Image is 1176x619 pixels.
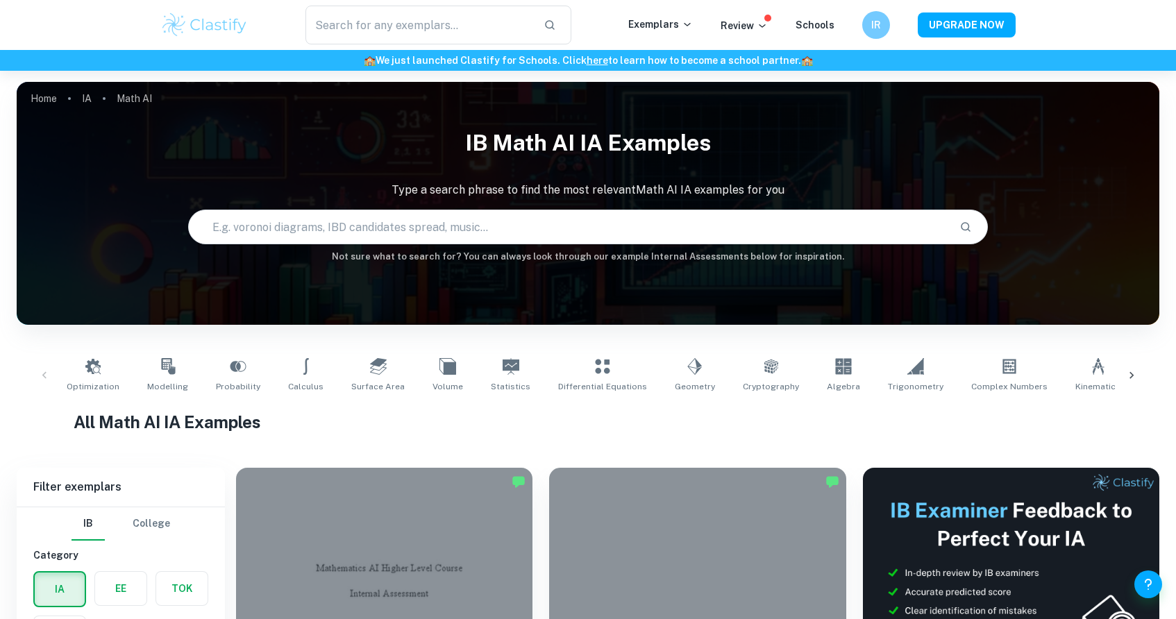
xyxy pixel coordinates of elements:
h1: IB Math AI IA examples [17,121,1159,165]
h6: Category [33,548,208,563]
img: Marked [825,475,839,489]
span: Calculus [288,380,324,393]
span: Geometry [675,380,715,393]
button: TOK [156,572,208,605]
img: Marked [512,475,526,489]
h6: Filter exemplars [17,468,225,507]
h6: Not sure what to search for? You can always look through our example Internal Assessments below f... [17,250,1159,264]
span: Cryptography [743,380,799,393]
button: IB [72,507,105,541]
span: Differential Equations [558,380,647,393]
span: Trigonometry [888,380,943,393]
button: Search [954,215,977,239]
span: 🏫 [364,55,376,66]
span: Optimization [67,380,119,393]
h6: We just launched Clastify for Schools. Click to learn how to become a school partner. [3,53,1173,68]
button: UPGRADE NOW [918,12,1016,37]
button: Help and Feedback [1134,570,1162,598]
p: Exemplars [628,17,693,32]
input: E.g. voronoi diagrams, IBD candidates spread, music... [189,207,948,246]
button: College [133,507,170,541]
h6: IR [868,17,884,33]
span: Modelling [147,380,188,393]
p: Review [721,18,768,33]
span: Statistics [491,380,530,393]
span: Kinematics [1075,380,1120,393]
h1: All Math AI IA Examples [74,409,1102,434]
p: Type a search phrase to find the most relevant Math AI IA examples for you [17,182,1159,198]
button: IA [35,573,85,606]
a: IA [82,89,92,108]
button: EE [95,572,146,605]
span: Probability [216,380,260,393]
span: Algebra [827,380,860,393]
input: Search for any exemplars... [305,6,532,44]
a: Schools [796,19,834,31]
span: 🏫 [801,55,813,66]
img: Clastify logo [160,11,249,39]
span: Surface Area [351,380,405,393]
a: Home [31,89,57,108]
button: IR [862,11,890,39]
p: Math AI [117,91,152,106]
span: Volume [432,380,463,393]
span: Complex Numbers [971,380,1048,393]
a: here [587,55,608,66]
div: Filter type choice [72,507,170,541]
